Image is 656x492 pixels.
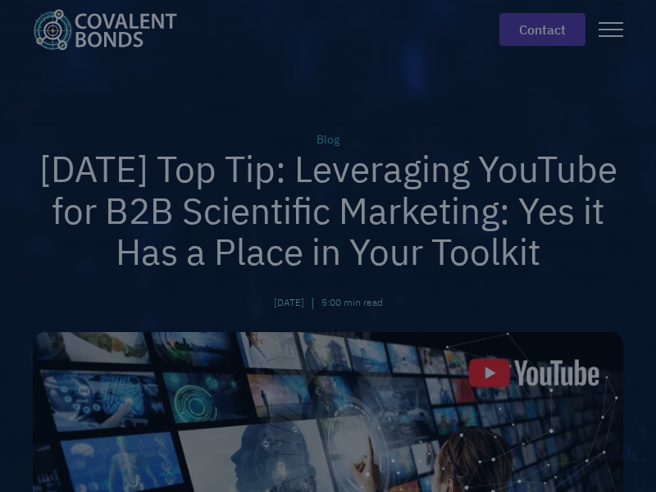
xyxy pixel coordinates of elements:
[499,13,585,46] a: contact
[33,131,623,148] div: Blog
[321,295,383,310] div: 5:00 min read
[311,293,315,312] div: |
[33,148,623,273] h1: [DATE] Top Tip: Leveraging YouTube for B2B Scientific Marketing: Yes it Has a Place in Your Toolkit
[274,295,304,310] div: [DATE]
[33,9,177,50] img: Covalent Bonds White / Teal Logo
[33,9,190,50] a: home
